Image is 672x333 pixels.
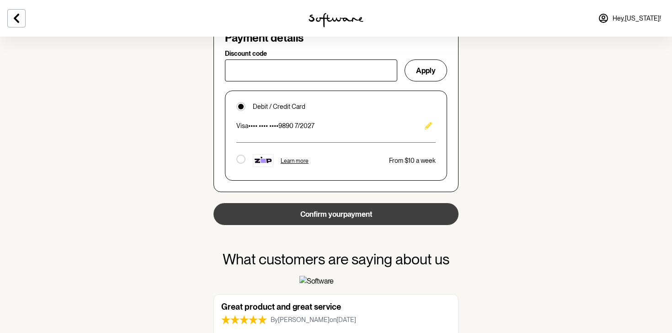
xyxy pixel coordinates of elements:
[281,158,309,164] span: Learn more
[253,154,273,167] img: footer-tile-new.png
[421,118,436,133] button: Edit
[223,251,449,268] h3: What customers are saying about us
[213,203,459,225] button: Confirm yourpayment
[271,316,356,323] span: By [PERSON_NAME] on [DATE]
[249,315,258,324] img: Review star
[253,103,305,111] p: Debit / Credit Card
[258,315,267,324] img: Review star
[592,7,667,29] a: Hey,[US_STATE]!
[221,315,230,324] img: Review star
[225,32,447,45] h4: Payment details
[225,50,267,58] p: Discount code
[236,122,315,130] p: •••• •••• •••• 9890 7/2027
[230,315,240,324] img: Review star
[309,13,363,27] img: software logo
[405,59,447,81] button: Apply
[613,15,661,22] span: Hey, [US_STATE] !
[240,315,249,324] img: Review star
[299,276,373,287] img: Software
[236,122,248,129] span: visa
[221,302,451,312] h6: Great product and great service
[389,157,436,165] p: From $10 a week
